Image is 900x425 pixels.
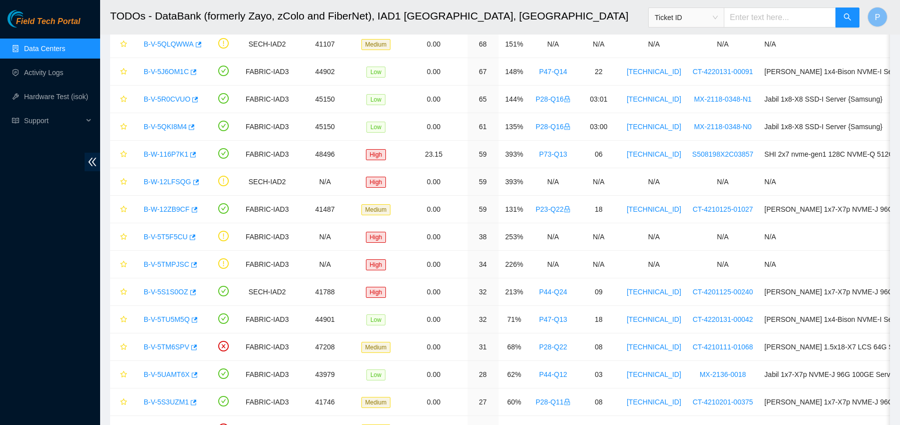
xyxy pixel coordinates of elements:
span: Low [366,314,385,325]
td: 18 [576,196,621,223]
td: 31 [468,333,499,361]
td: N/A [530,223,576,251]
td: N/A [530,168,576,196]
a: B-V-5TU5M5Q [144,315,190,323]
img: Akamai Technologies [8,10,51,28]
span: Medium [361,342,391,353]
span: star [120,123,127,131]
span: check-circle [218,286,229,296]
td: FABRIC-IAD3 [240,196,294,223]
td: N/A [687,223,759,251]
span: Field Tech Portal [16,17,80,27]
span: Support [24,111,83,131]
span: High [366,232,386,243]
td: 08 [576,333,621,361]
td: 08 [576,388,621,416]
td: 41788 [294,278,356,306]
td: FABRIC-IAD3 [240,223,294,251]
button: star [116,146,128,162]
td: 59 [468,168,499,196]
td: N/A [621,31,687,58]
td: N/A [687,168,759,196]
span: star [120,233,127,241]
span: check-circle [218,313,229,324]
a: P44-Q12 [539,370,567,378]
td: FABRIC-IAD3 [240,86,294,113]
td: 41487 [294,196,356,223]
td: 45150 [294,86,356,113]
td: 61 [468,113,499,141]
a: CT-4210125-01027 [693,205,753,213]
span: double-left [85,153,100,171]
span: exclamation-circle [218,231,229,241]
a: B-W-12LFSQG [144,178,191,186]
td: N/A [576,223,621,251]
span: check-circle [218,66,229,76]
a: Akamai TechnologiesField Tech Portal [8,18,80,31]
a: P73-Q13 [539,150,567,158]
a: B-W-12ZB9CF [144,205,190,213]
span: star [120,206,127,214]
td: N/A [621,168,687,196]
td: FABRIC-IAD3 [240,251,294,278]
td: 0.00 [400,388,467,416]
span: Low [366,67,385,78]
a: P47-Q13 [539,315,567,323]
span: lock [564,206,571,213]
span: star [120,178,127,186]
td: SECH-IAD2 [240,278,294,306]
td: N/A [621,251,687,278]
td: 226% [499,251,530,278]
a: [TECHNICAL_ID] [627,205,681,213]
a: B-V-5QKI8M4 [144,123,187,131]
button: search [835,8,859,28]
td: 60% [499,388,530,416]
td: N/A [576,251,621,278]
a: B-V-5TM6SPV [144,343,189,351]
a: [TECHNICAL_ID] [627,150,681,158]
td: 393% [499,168,530,196]
button: star [116,339,128,355]
span: High [366,177,386,188]
span: High [366,259,386,270]
span: star [120,288,127,296]
button: star [116,256,128,272]
a: MX-2136-0018 [700,370,746,378]
input: Enter text here... [724,8,836,28]
td: 0.00 [400,86,467,113]
a: [TECHNICAL_ID] [627,370,681,378]
td: SECH-IAD2 [240,168,294,196]
td: 131% [499,196,530,223]
span: check-circle [218,368,229,379]
td: 28 [468,361,499,388]
td: N/A [687,31,759,58]
td: 0.00 [400,31,467,58]
td: 32 [468,278,499,306]
td: 144% [499,86,530,113]
button: P [867,7,887,27]
span: star [120,96,127,104]
td: 48496 [294,141,356,168]
span: Medium [361,204,391,215]
button: star [116,394,128,410]
a: [TECHNICAL_ID] [627,123,681,131]
td: FABRIC-IAD3 [240,333,294,361]
td: 03:01 [576,86,621,113]
span: High [366,287,386,298]
td: FABRIC-IAD3 [240,361,294,388]
td: 47208 [294,333,356,361]
td: 41107 [294,31,356,58]
a: Hardware Test (isok) [24,93,88,101]
td: SECH-IAD2 [240,31,294,58]
td: 0.00 [400,251,467,278]
a: [TECHNICAL_ID] [627,343,681,351]
span: Medium [361,397,391,408]
td: N/A [576,31,621,58]
a: P47-Q14 [539,68,567,76]
span: lock [564,398,571,405]
span: search [843,13,851,23]
td: 03 [576,361,621,388]
a: [TECHNICAL_ID] [627,398,681,406]
a: S508198X2C03857 [692,150,753,158]
td: 41746 [294,388,356,416]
